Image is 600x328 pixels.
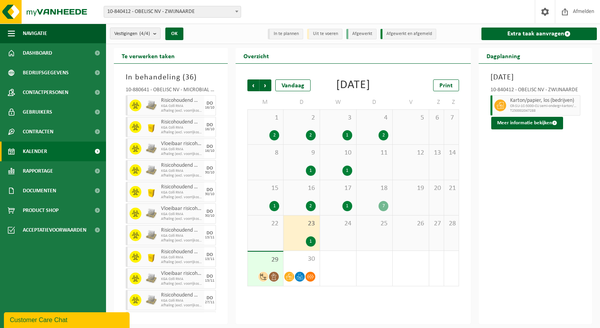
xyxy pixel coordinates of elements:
span: Afhaling (excl. voorrijkost) - op vaste frequentie [161,195,202,200]
div: 13/11 [205,279,214,283]
span: KGA Colli RMA [161,169,202,173]
h3: [DATE] [490,72,581,83]
span: Risicohoudend medisch afval [161,162,202,169]
span: Product Shop [23,201,59,220]
span: 16 [287,184,316,193]
div: 1 [269,201,279,211]
span: Vestigingen [114,28,150,40]
span: Risicohoudend medisch afval [161,98,202,104]
span: Dashboard [23,43,52,63]
span: 17 [324,184,352,193]
span: 10 [324,149,352,157]
li: In te plannen [268,29,303,39]
div: DO [207,188,213,192]
span: Afhaling (excl. voorrijkost) - op vaste frequentie [161,282,202,286]
span: 8 [252,149,280,157]
div: 1 [342,130,352,140]
span: 15 [252,184,280,193]
td: D [284,95,320,109]
span: Acceptatievoorwaarden [23,220,86,240]
span: Print [439,83,453,89]
span: Rapportage [23,161,53,181]
button: OK [165,28,183,40]
li: Afgewerkt [346,29,377,39]
div: DO [207,231,213,236]
a: Extra taak aanvragen [481,28,597,40]
span: KGA Colli RMA [161,255,202,260]
img: LP-PA-00000-WDN-11 [145,208,157,219]
span: Contactpersonen [23,83,68,102]
span: 25 [360,219,389,228]
span: 22 [252,219,280,228]
span: Afhaling (excl. voorrijkost) - op vaste frequentie [161,109,202,113]
span: 5 [397,114,425,122]
span: Afhaling (excl. voorrijkost) - op vaste frequentie [161,260,202,265]
span: Risicohoudend medisch afval [161,249,202,255]
div: 1 [306,166,316,176]
span: KGA Colli RMA [161,125,202,130]
div: 16/10 [205,149,214,153]
span: Gebruikers [23,102,52,122]
span: Afhaling (excl. voorrijkost) - op vaste frequentie [161,238,202,243]
div: DO [207,166,213,171]
span: 36 [185,74,194,81]
div: DO [207,144,213,149]
span: Afhaling (excl. voorrijkost) - op vaste frequentie [161,152,202,157]
span: Risicohoudend medisch afval [161,292,202,299]
h3: In behandeling ( ) [126,72,216,83]
div: 16/10 [205,127,214,131]
button: Vestigingen(4/4) [110,28,161,39]
span: Karton/papier, los (bedrijven) [510,98,578,104]
span: Kalender [23,142,47,161]
span: 29 [252,256,280,264]
span: Documenten [23,181,56,201]
div: 10-840412 - OBELISC NV - ZWIJNAARDE [490,87,581,95]
div: DO [207,101,213,106]
span: 1 [252,114,280,122]
span: KGA Colli RMA [161,212,202,217]
div: 1 [342,166,352,176]
span: Vorige [247,79,259,91]
span: Afhaling (excl. voorrijkost) - op vaste frequentie [161,303,202,308]
span: 21 [448,184,455,193]
span: 7 [448,114,455,122]
td: M [247,95,284,109]
span: 10-840412 - OBELISC NV - ZWIJNAARDE [104,6,241,17]
span: 10-840412 - OBELISC NV - ZWIJNAARDE [104,6,241,18]
span: Vloeibaar risicohoudend medisch afval [161,271,202,277]
span: Afhaling (excl. voorrijkost) - op vaste frequentie [161,173,202,178]
span: 14 [448,149,455,157]
span: Risicohoudend medisch afval [161,184,202,190]
img: LP-PA-00000-WDN-11 [145,229,157,241]
div: 13/11 [205,236,214,240]
span: 30 [287,255,316,264]
span: 9 [287,149,316,157]
img: LP-PA-00000-WDN-11 [145,100,157,111]
span: 11 [360,149,389,157]
div: 13/11 [205,257,214,261]
span: Volgende [260,79,271,91]
td: Z [444,95,459,109]
div: 16/10 [205,106,214,110]
span: KGA Colli RMA [161,190,202,195]
h2: Dagplanning [479,48,528,63]
span: Afhaling (excl. voorrijkost) - op vaste frequentie [161,217,202,221]
span: 6 [433,114,440,122]
span: KGA Colli RMA [161,104,202,109]
img: LP-SB-00050-HPE-22 [145,186,157,198]
span: Vloeibaar risicohoudend medisch afval [161,141,202,147]
span: Navigatie [23,24,47,43]
div: DO [207,123,213,127]
div: 27/11 [205,300,214,304]
li: Afgewerkt en afgemeld [380,29,436,39]
span: 26 [397,219,425,228]
div: 2 [306,201,316,211]
h2: Overzicht [236,48,277,63]
count: (4/4) [139,31,150,36]
div: DO [207,209,213,214]
span: 23 [287,219,316,228]
span: Contracten [23,122,53,142]
img: LP-SB-00050-HPE-22 [145,121,157,133]
img: LP-PA-00000-WDN-11 [145,164,157,176]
